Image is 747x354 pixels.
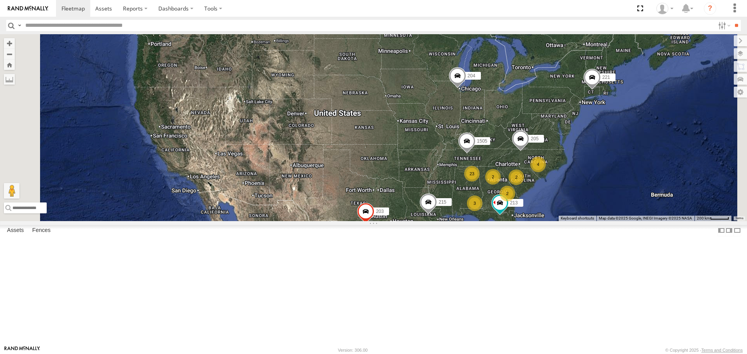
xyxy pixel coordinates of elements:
label: Fences [28,225,54,236]
label: Measure [4,74,15,85]
div: 2 [509,169,524,185]
label: Hide Summary Table [733,225,741,236]
button: Map Scale: 200 km per 45 pixels [694,216,731,221]
button: Zoom in [4,38,15,49]
label: Search Query [16,20,23,31]
label: Map Settings [734,87,747,98]
div: 23 [464,166,480,181]
img: rand-logo.svg [8,6,48,11]
i: ? [704,2,716,15]
span: 213 [510,200,518,206]
div: 3 [467,195,482,211]
button: Zoom out [4,49,15,59]
div: 2 [485,169,501,185]
label: Search Filter Options [715,20,732,31]
span: 205 [531,136,538,141]
span: 200 km [697,216,710,220]
span: 1505 [477,138,487,144]
label: Dock Summary Table to the Right [725,225,733,236]
a: Terms and Conditions [701,348,743,352]
div: 4 [530,157,546,172]
a: Terms (opens in new tab) [735,216,743,220]
label: Assets [3,225,28,236]
div: 2 [500,186,515,201]
button: Zoom Home [4,59,15,70]
div: © Copyright 2025 - [665,348,743,352]
div: Version: 306.00 [338,348,368,352]
span: 221 [602,75,610,80]
a: Visit our Website [4,346,40,354]
button: Keyboard shortcuts [561,216,594,221]
div: EDWARD EDMONDSON [654,3,676,14]
button: Drag Pegman onto the map to open Street View [4,183,19,199]
span: 215 [438,199,446,205]
span: 204 [468,73,475,78]
span: 203 [376,209,384,214]
label: Dock Summary Table to the Left [717,225,725,236]
span: Map data ©2025 Google, INEGI Imagery ©2025 NASA [599,216,692,220]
